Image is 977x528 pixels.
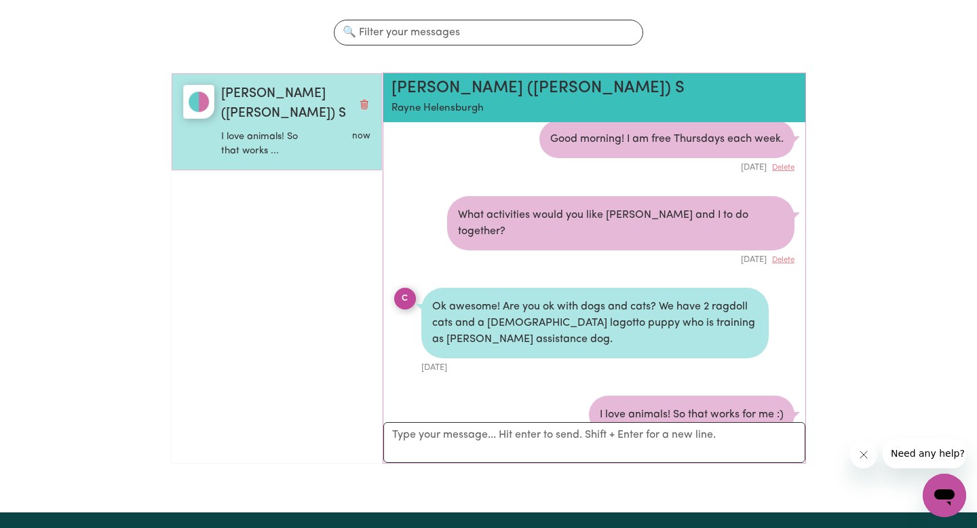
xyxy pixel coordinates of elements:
[923,474,966,517] iframe: Button to launch messaging window
[391,79,729,98] h2: [PERSON_NAME] ([PERSON_NAME]) S
[358,96,370,113] button: Delete conversation
[447,196,794,250] div: What activities would you like [PERSON_NAME] and I to do together?
[183,85,214,119] img: Caitlin (Rayne) S
[394,288,416,309] div: C
[589,396,794,434] div: I love animals! So that works for me :)
[221,130,321,159] p: I love animals! So that works ...
[391,101,729,117] p: Rayne Helensburgh
[883,438,966,468] iframe: Message from company
[172,73,382,170] button: Caitlin (Rayne) S[PERSON_NAME] ([PERSON_NAME]) SDelete conversationI love animals! So that works ...
[352,132,370,140] span: Message sent on August 4, 2025
[772,162,794,174] button: Delete
[539,158,794,174] div: [DATE]
[850,441,877,468] iframe: Close message
[539,120,794,158] div: Good morning! I am free Thursdays each week.
[772,254,794,266] button: Delete
[221,85,353,124] span: [PERSON_NAME] ([PERSON_NAME]) S
[447,250,794,266] div: [DATE]
[421,288,769,358] div: Ok awesome! Are you ok with dogs and cats? We have 2 ragdoll cats and a [DEMOGRAPHIC_DATA] lagott...
[421,358,769,374] div: [DATE]
[334,20,643,45] input: 🔍 Filter your messages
